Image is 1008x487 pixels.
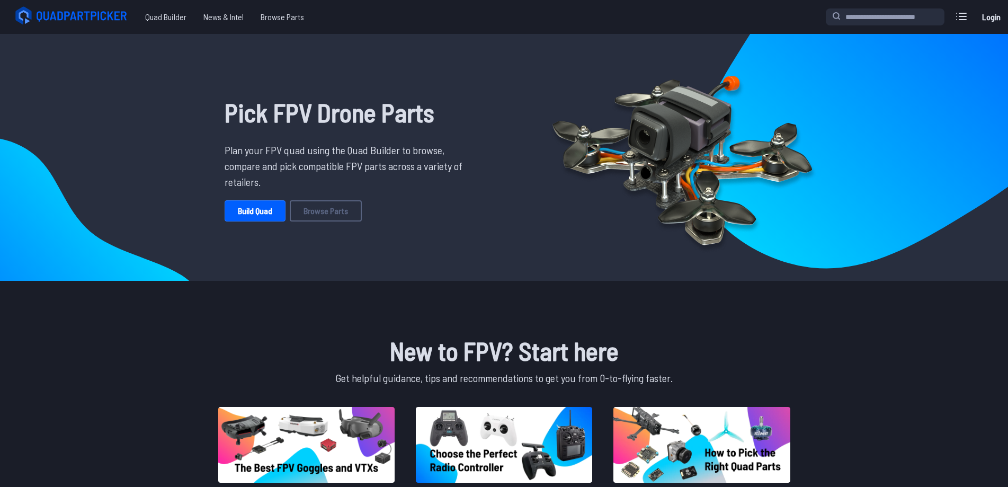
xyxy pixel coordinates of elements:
img: Quadcopter [530,51,835,263]
img: image of post [613,407,790,483]
a: Login [978,6,1004,28]
a: Quad Builder [137,6,195,28]
img: image of post [218,407,395,483]
p: Get helpful guidance, tips and recommendations to get you from 0-to-flying faster. [216,370,792,386]
h1: Pick FPV Drone Parts [225,93,470,131]
img: image of post [416,407,592,483]
a: Build Quad [225,200,286,222]
a: News & Intel [195,6,252,28]
h1: New to FPV? Start here [216,332,792,370]
a: Browse Parts [252,6,313,28]
a: Browse Parts [290,200,362,222]
p: Plan your FPV quad using the Quad Builder to browse, compare and pick compatible FPV parts across... [225,142,470,190]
